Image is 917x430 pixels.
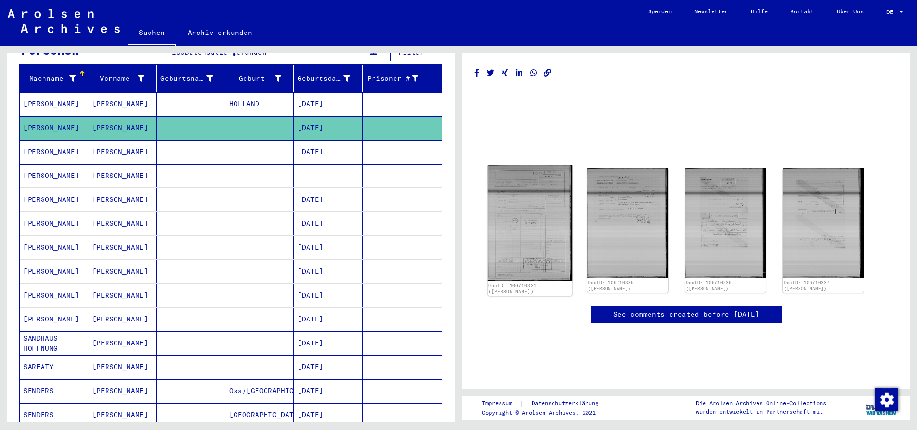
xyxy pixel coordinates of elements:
div: Prisoner # [366,71,431,86]
a: Archiv erkunden [176,21,264,44]
span: Filter [398,48,424,56]
mat-cell: [PERSON_NAME] [20,140,88,164]
mat-cell: [PERSON_NAME] [88,355,157,379]
span: DE [886,9,897,15]
a: DocID: 106710336 ([PERSON_NAME]) [686,280,732,292]
mat-cell: [PERSON_NAME] [88,92,157,116]
a: Impressum [482,398,520,408]
span: 136 [172,48,185,56]
mat-cell: HOLLAND [225,92,294,116]
div: Geburtsname [160,71,225,86]
button: Share on Twitter [486,67,496,79]
mat-cell: Osa/[GEOGRAPHIC_DATA]/Holl. [225,379,294,403]
mat-cell: [DATE] [294,284,363,307]
div: Prisoner # [366,74,419,84]
mat-cell: [DATE] [294,236,363,259]
mat-cell: [DATE] [294,379,363,403]
mat-cell: [PERSON_NAME] [20,236,88,259]
button: Share on LinkedIn [514,67,524,79]
div: | [482,398,610,408]
mat-cell: [PERSON_NAME] [88,236,157,259]
span: Datensätze gefunden [185,48,267,56]
p: wurden entwickelt in Partnerschaft mit [696,408,826,416]
mat-cell: [PERSON_NAME] [88,212,157,235]
mat-cell: [PERSON_NAME] [88,116,157,140]
img: 001.jpg [685,168,766,278]
img: 001.jpg [783,168,864,278]
mat-header-cell: Geburtsname [157,65,225,92]
div: Geburtsname [160,74,213,84]
mat-cell: [PERSON_NAME] [20,164,88,187]
mat-cell: [DATE] [294,403,363,427]
mat-cell: SARFATY [20,355,88,379]
a: DocID: 106710337 ([PERSON_NAME]) [784,280,830,292]
mat-cell: [PERSON_NAME] [88,188,157,211]
img: 001.jpg [488,165,572,281]
p: Copyright © Arolsen Archives, 2021 [482,408,610,417]
button: Share on WhatsApp [529,67,539,79]
mat-cell: [DATE] [294,308,363,331]
mat-cell: [DATE] [294,140,363,164]
mat-cell: SANDHAUS HOFFNUNG [20,331,88,355]
mat-cell: [GEOGRAPHIC_DATA] [225,403,294,427]
div: Geburtsdatum [298,71,362,86]
mat-header-cell: Geburt‏ [225,65,294,92]
a: Datenschutzerklärung [524,398,610,408]
div: Nachname [23,74,76,84]
mat-cell: [PERSON_NAME] [88,284,157,307]
div: Vorname [92,71,157,86]
a: See comments created before [DATE] [613,309,759,320]
img: Zustimmung ändern [875,388,898,411]
mat-cell: [PERSON_NAME] [88,379,157,403]
mat-cell: [PERSON_NAME] [20,260,88,283]
div: Nachname [23,71,88,86]
mat-cell: [PERSON_NAME] [88,331,157,355]
mat-cell: [PERSON_NAME] [20,92,88,116]
mat-cell: [PERSON_NAME] [88,140,157,164]
mat-cell: [PERSON_NAME] [88,164,157,187]
mat-cell: SENDERS [20,379,88,403]
mat-cell: [PERSON_NAME] [20,188,88,211]
mat-cell: [PERSON_NAME] [88,308,157,331]
mat-cell: [DATE] [294,188,363,211]
button: Share on Xing [500,67,510,79]
div: Geburt‏ [229,74,282,84]
a: DocID: 106710334 ([PERSON_NAME]) [488,282,536,295]
div: Geburt‏ [229,71,294,86]
mat-cell: SENDERS [20,403,88,427]
mat-header-cell: Nachname [20,65,88,92]
button: Share on Facebook [472,67,482,79]
mat-cell: [PERSON_NAME] [20,308,88,331]
div: Vorname [92,74,145,84]
div: Geburtsdatum [298,74,350,84]
mat-cell: [DATE] [294,116,363,140]
a: Suchen [128,21,176,46]
a: DocID: 106710335 ([PERSON_NAME]) [588,280,634,292]
mat-cell: [DATE] [294,331,363,355]
mat-cell: [PERSON_NAME] [20,116,88,140]
mat-cell: [DATE] [294,92,363,116]
mat-cell: [PERSON_NAME] [20,212,88,235]
mat-cell: [DATE] [294,260,363,283]
mat-cell: [PERSON_NAME] [20,284,88,307]
mat-cell: [PERSON_NAME] [88,403,157,427]
mat-cell: [PERSON_NAME] [88,260,157,283]
img: yv_logo.png [864,396,900,419]
mat-header-cell: Vorname [88,65,157,92]
img: Arolsen_neg.svg [8,9,120,33]
mat-cell: [DATE] [294,355,363,379]
mat-header-cell: Prisoner # [363,65,442,92]
mat-cell: [DATE] [294,212,363,235]
p: Die Arolsen Archives Online-Collections [696,399,826,408]
button: Copy link [543,67,553,79]
mat-header-cell: Geburtsdatum [294,65,363,92]
img: 001.jpg [587,168,668,278]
